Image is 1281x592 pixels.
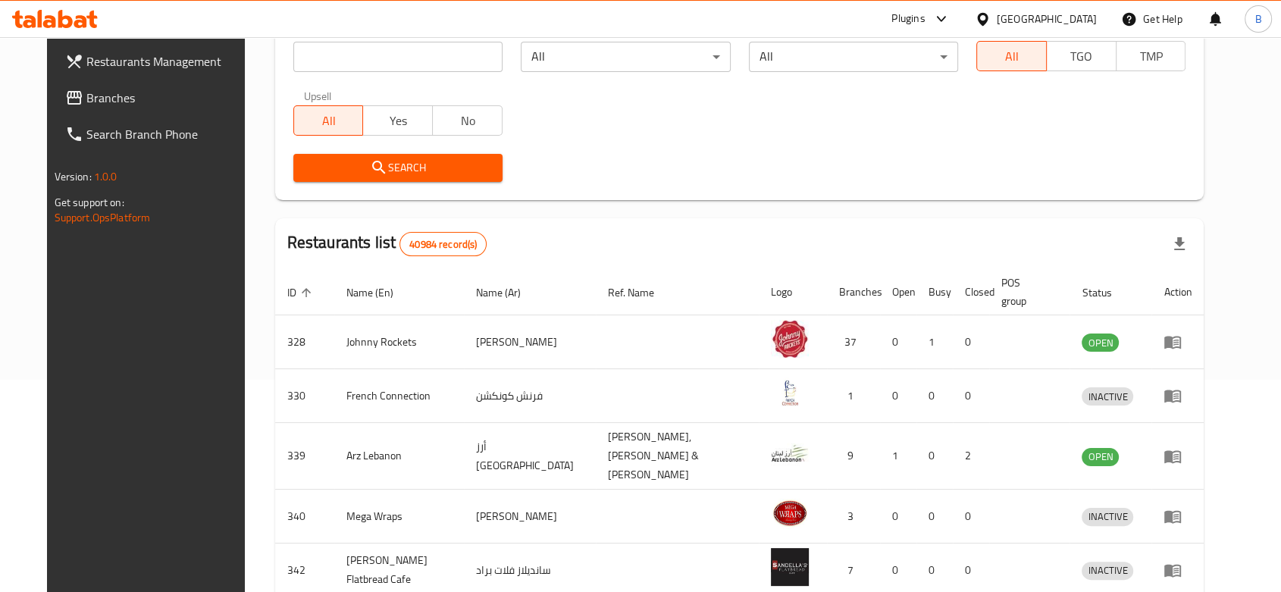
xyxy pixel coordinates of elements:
span: B [1254,11,1261,27]
span: INACTIVE [1082,388,1133,406]
span: Search Branch Phone [86,125,249,143]
div: Menu [1164,447,1192,465]
td: 0 [880,315,916,369]
span: All [300,110,358,132]
td: 2 [953,423,989,490]
input: Search for restaurant name or ID.. [293,42,503,72]
a: Support.OpsPlatform [55,208,151,227]
td: 339 [275,423,334,490]
button: TGO [1046,41,1117,71]
span: OPEN [1082,448,1119,465]
td: 0 [953,490,989,543]
h2: Restaurants list [287,231,487,256]
td: Mega Wraps [334,490,465,543]
span: All [983,45,1041,67]
div: INACTIVE [1082,387,1133,406]
button: Search [293,154,503,182]
td: 1 [880,423,916,490]
td: [PERSON_NAME],[PERSON_NAME] & [PERSON_NAME] [596,423,759,490]
span: INACTIVE [1082,562,1133,579]
button: Yes [362,105,433,136]
span: Restaurants Management [86,52,249,70]
td: Arz Lebanon [334,423,465,490]
div: [GEOGRAPHIC_DATA] [997,11,1097,27]
td: فرنش كونكشن [464,369,596,423]
th: Branches [827,269,880,315]
span: TMP [1123,45,1180,67]
td: 340 [275,490,334,543]
span: Status [1082,283,1131,302]
td: أرز [GEOGRAPHIC_DATA] [464,423,596,490]
td: 0 [916,423,953,490]
span: Get support on: [55,193,124,212]
th: Busy [916,269,953,315]
img: Mega Wraps [771,494,809,532]
img: Sandella's Flatbread Cafe [771,548,809,586]
a: Restaurants Management [53,43,261,80]
span: Yes [369,110,427,132]
td: French Connection [334,369,465,423]
div: Menu [1164,333,1192,351]
span: 1.0.0 [94,167,117,186]
td: 0 [916,490,953,543]
span: Ref. Name [608,283,674,302]
span: TGO [1053,45,1110,67]
img: French Connection [771,374,809,412]
span: Version: [55,167,92,186]
img: Arz Lebanon [771,434,809,472]
td: 330 [275,369,334,423]
div: INACTIVE [1082,508,1133,526]
td: [PERSON_NAME] [464,490,596,543]
span: OPEN [1082,334,1119,352]
td: Johnny Rockets [334,315,465,369]
span: Branches [86,89,249,107]
div: Menu [1164,561,1192,579]
td: 3 [827,490,880,543]
button: No [432,105,503,136]
a: Search Branch Phone [53,116,261,152]
td: 1 [827,369,880,423]
td: 0 [880,369,916,423]
span: No [439,110,496,132]
th: Logo [759,269,827,315]
div: Plugins [891,10,925,28]
a: Branches [53,80,261,116]
span: Search [305,158,490,177]
th: Action [1151,269,1204,315]
div: Menu [1164,507,1192,525]
th: Closed [953,269,989,315]
div: Total records count [399,232,487,256]
button: All [293,105,364,136]
div: INACTIVE [1082,562,1133,580]
div: OPEN [1082,448,1119,466]
label: Upsell [304,90,332,101]
div: All [521,42,730,72]
span: POS group [1001,274,1052,310]
button: All [976,41,1047,71]
td: 0 [953,315,989,369]
td: 328 [275,315,334,369]
div: Menu [1164,387,1192,405]
div: Export file [1161,226,1198,262]
div: All [749,42,958,72]
span: Name (Ar) [476,283,540,302]
td: 9 [827,423,880,490]
span: 40984 record(s) [400,237,486,252]
button: TMP [1116,41,1186,71]
span: INACTIVE [1082,508,1133,525]
td: 0 [880,490,916,543]
span: ID [287,283,316,302]
th: Open [880,269,916,315]
td: 0 [916,369,953,423]
span: Name (En) [346,283,413,302]
td: [PERSON_NAME] [464,315,596,369]
td: 0 [953,369,989,423]
td: 1 [916,315,953,369]
td: 37 [827,315,880,369]
img: Johnny Rockets [771,320,809,358]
